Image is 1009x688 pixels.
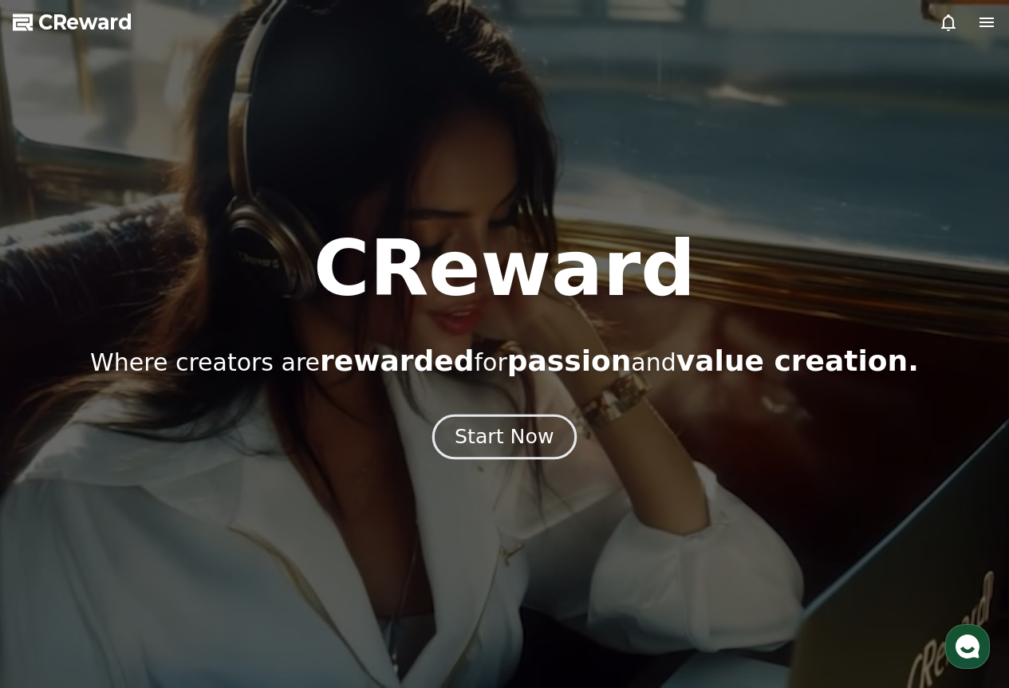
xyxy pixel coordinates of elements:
p: Where creators are for and [90,345,919,377]
span: Home [41,529,69,542]
a: Home [5,505,105,545]
h1: CReward [313,230,696,307]
span: CReward [38,10,132,35]
div: Start Now [455,423,554,450]
span: passion [507,344,632,377]
span: rewarded [320,344,474,377]
a: Start Now [436,431,573,446]
span: Settings [236,529,275,542]
button: Start Now [432,414,577,459]
a: Messages [105,505,206,545]
span: Messages [132,530,179,543]
a: Settings [206,505,306,545]
a: CReward [13,10,132,35]
span: value creation. [676,344,919,377]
